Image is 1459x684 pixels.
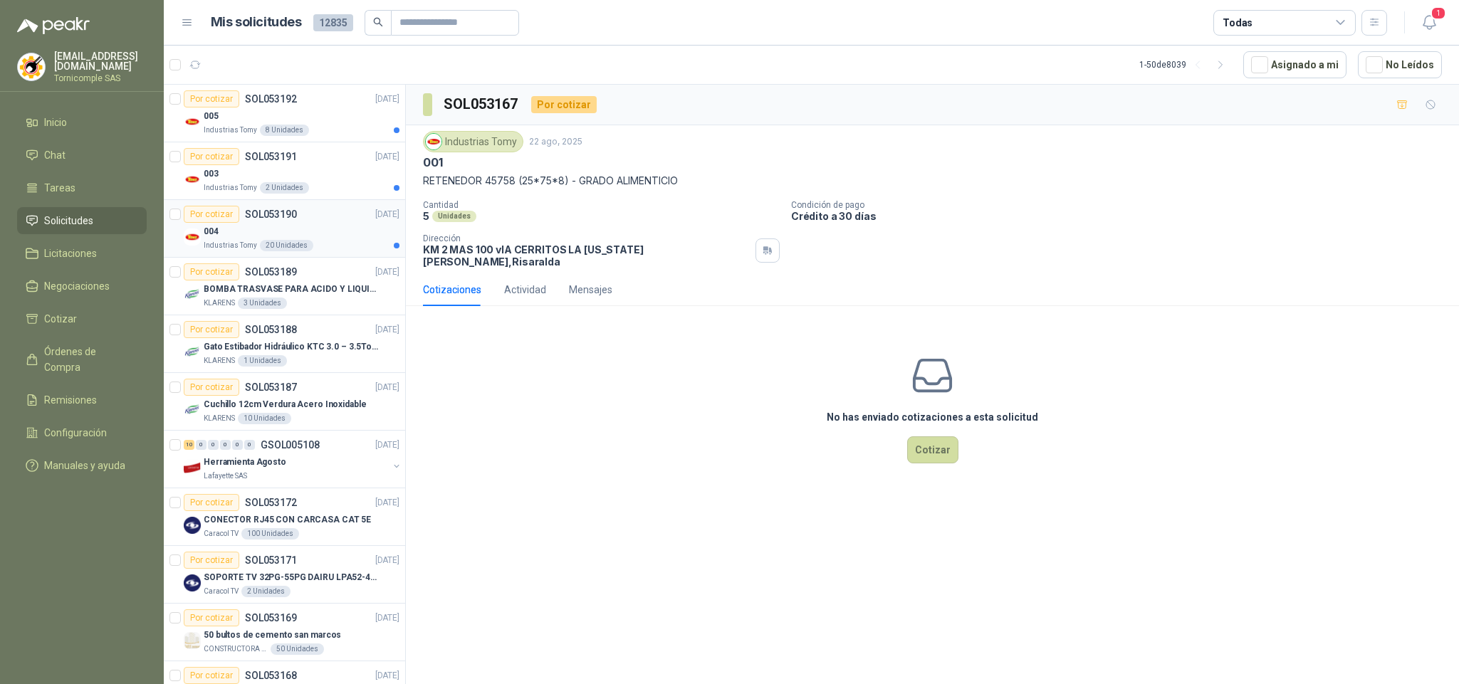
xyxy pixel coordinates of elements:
[204,456,286,469] p: Herramienta Agosto
[426,134,441,149] img: Company Logo
[245,209,297,219] p: SOL053190
[164,200,405,258] a: Por cotizarSOL053190[DATE] Company Logo004Industrias Tomy20 Unidades
[313,14,353,31] span: 12835
[184,401,201,419] img: Company Logo
[17,240,147,267] a: Licitaciones
[423,200,780,210] p: Cantidad
[44,213,93,228] span: Solicitudes
[238,413,291,424] div: 10 Unidades
[184,632,201,649] img: Company Logo
[44,425,107,441] span: Configuración
[184,436,402,482] a: 10 0 0 0 0 0 GSOL005108[DATE] Company LogoHerramienta AgostoLafayette SAS
[44,311,77,327] span: Cotizar
[17,452,147,479] a: Manuales y ayuda
[184,552,239,569] div: Por cotizar
[569,282,612,298] div: Mensajes
[184,228,201,246] img: Company Logo
[164,258,405,315] a: Por cotizarSOL053189[DATE] Company LogoBOMBA TRASVASE PARA ACIDO Y LIQUIDOS CORROSIVOKLARENS3 Uni...
[17,109,147,136] a: Inicio
[184,171,201,188] img: Company Logo
[260,240,313,251] div: 20 Unidades
[245,325,297,335] p: SOL053188
[375,208,399,221] p: [DATE]
[204,298,235,309] p: KLARENS
[423,131,523,152] div: Industrias Tomy
[17,386,147,414] a: Remisiones
[204,628,341,642] p: 50 bultos de cemento san marcos
[423,243,750,268] p: KM 2 MAS 100 vIA CERRITOS LA [US_STATE] [PERSON_NAME] , Risaralda
[17,305,147,332] a: Cotizar
[375,554,399,567] p: [DATE]
[375,381,399,394] p: [DATE]
[164,604,405,661] a: Por cotizarSOL053169[DATE] Company Logo50 bultos de cemento san marcosCONSTRUCTORA GRUPO FIP50 Un...
[204,182,257,194] p: Industrias Tomy
[184,574,201,591] img: Company Logo
[244,440,255,450] div: 0
[1139,53,1232,76] div: 1 - 50 de 8039
[444,93,520,115] h3: SOL053167
[204,167,219,181] p: 003
[261,440,320,450] p: GSOL005108
[164,373,405,431] a: Por cotizarSOL053187[DATE] Company LogoCuchillo 12cm Verdura Acero InoxidableKLARENS10 Unidades
[423,233,750,243] p: Dirección
[531,96,597,113] div: Por cotizar
[184,90,239,107] div: Por cotizar
[245,94,297,104] p: SOL053192
[1243,51,1346,78] button: Asignado a mi
[204,571,381,584] p: SOPORTE TV 32PG-55PG DAIRU LPA52-446KIT2
[164,315,405,373] a: Por cotizarSOL053188[DATE] Company LogoGato Estibador Hidráulico KTC 3.0 – 3.5Ton 1.2mt HPTKLAREN...
[184,148,239,165] div: Por cotizar
[423,282,481,298] div: Cotizaciones
[164,488,405,546] a: Por cotizarSOL053172[DATE] Company LogoCONECTOR RJ45 CON CARCASA CAT 5ECaracol TV100 Unidades
[184,206,239,223] div: Por cotizar
[423,173,1442,189] p: RETENEDOR 45758 (25*75*8) - GRADO ALIMENTICIO
[44,115,67,130] span: Inicio
[17,419,147,446] a: Configuración
[44,344,133,375] span: Órdenes de Compra
[204,513,371,527] p: CONECTOR RJ45 CON CARCASA CAT 5E
[204,125,257,136] p: Industrias Tomy
[260,125,309,136] div: 8 Unidades
[375,150,399,164] p: [DATE]
[907,436,958,463] button: Cotizar
[423,210,429,222] p: 5
[220,440,231,450] div: 0
[17,17,90,34] img: Logo peakr
[375,438,399,452] p: [DATE]
[164,546,405,604] a: Por cotizarSOL053171[DATE] Company LogoSOPORTE TV 32PG-55PG DAIRU LPA52-446KIT2Caracol TV2 Unidades
[245,555,297,565] p: SOL053171
[17,207,147,234] a: Solicitudes
[164,85,405,142] a: Por cotizarSOL053192[DATE] Company Logo005Industrias Tomy8 Unidades
[54,74,147,83] p: Tornicomple SAS
[204,355,235,367] p: KLARENS
[260,182,309,194] div: 2 Unidades
[204,240,257,251] p: Industrias Tomy
[1416,10,1442,36] button: 1
[184,494,239,511] div: Por cotizar
[204,225,219,238] p: 004
[375,496,399,510] p: [DATE]
[184,286,201,303] img: Company Logo
[204,110,219,123] p: 005
[184,379,239,396] div: Por cotizar
[791,200,1453,210] p: Condición de pago
[44,180,75,196] span: Tareas
[54,51,147,71] p: [EMAIL_ADDRESS][DOMAIN_NAME]
[1358,51,1442,78] button: No Leídos
[238,355,287,367] div: 1 Unidades
[184,263,239,280] div: Por cotizar
[245,152,297,162] p: SOL053191
[204,586,239,597] p: Caracol TV
[827,409,1038,425] h3: No has enviado cotizaciones a esta solicitud
[44,147,66,163] span: Chat
[196,440,206,450] div: 0
[44,458,125,473] span: Manuales y ayuda
[375,323,399,337] p: [DATE]
[204,643,268,655] p: CONSTRUCTORA GRUPO FIP
[238,298,287,309] div: 3 Unidades
[241,586,291,597] div: 2 Unidades
[184,609,239,626] div: Por cotizar
[204,283,381,296] p: BOMBA TRASVASE PARA ACIDO Y LIQUIDOS CORROSIVO
[245,670,297,680] p: SOL053168
[164,142,405,200] a: Por cotizarSOL053191[DATE] Company Logo003Industrias Tomy2 Unidades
